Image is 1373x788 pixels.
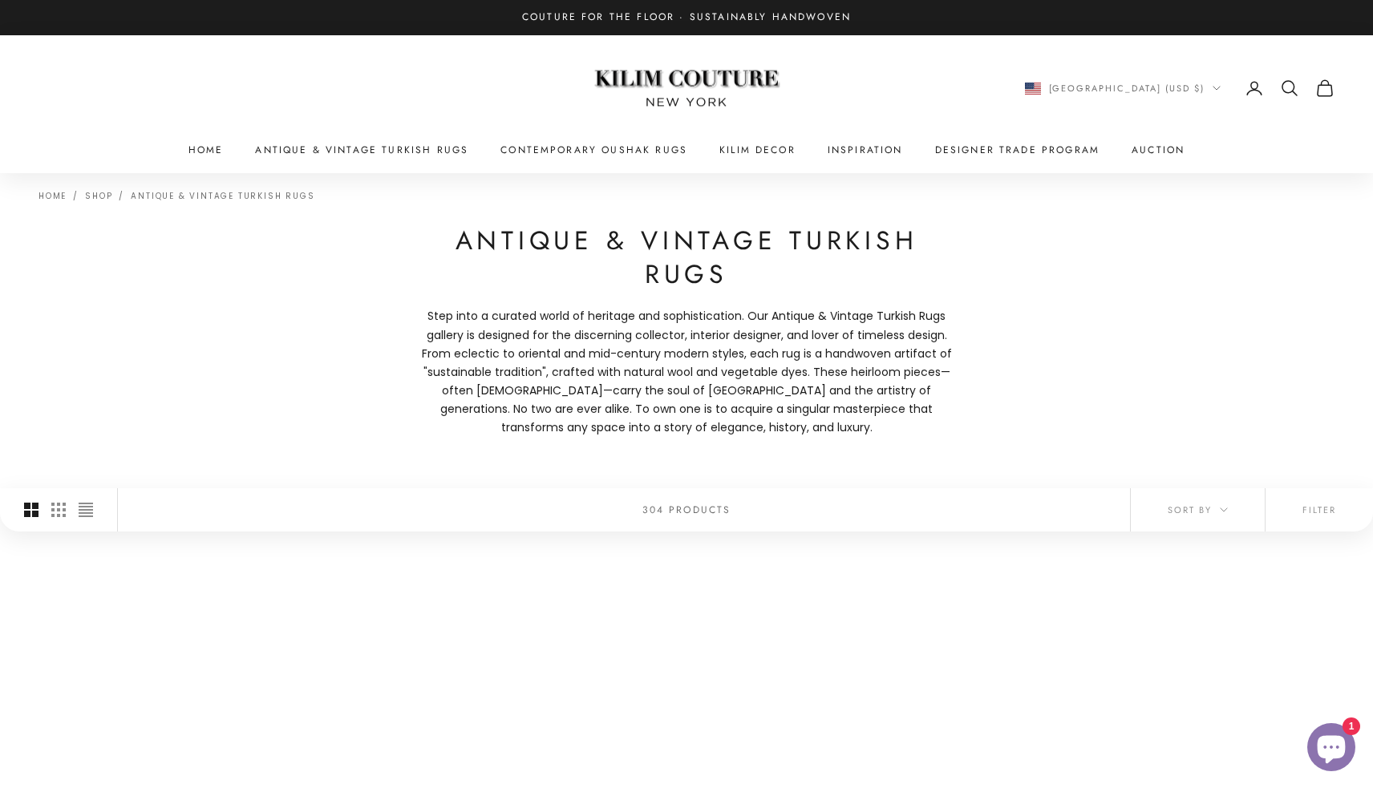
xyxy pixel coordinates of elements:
[1168,503,1228,517] span: Sort by
[38,190,67,202] a: Home
[38,189,314,200] nav: Breadcrumb
[1049,81,1205,95] span: [GEOGRAPHIC_DATA] (USD $)
[414,307,959,437] p: Step into a curated world of heritage and sophistication. Our Antique & Vintage Turkish Rugs gall...
[1302,723,1360,775] inbox-online-store-chat: Shopify online store chat
[935,142,1100,158] a: Designer Trade Program
[131,190,314,202] a: Antique & Vintage Turkish Rugs
[1025,83,1041,95] img: United States
[255,142,468,158] a: Antique & Vintage Turkish Rugs
[1266,488,1373,531] button: Filter
[1025,81,1221,95] button: Change country or currency
[188,142,224,158] a: Home
[719,142,796,158] summary: Kilim Decor
[642,502,731,518] p: 304 products
[414,224,959,291] h1: Antique & Vintage Turkish Rugs
[586,51,787,127] img: Logo of Kilim Couture New York
[24,488,38,531] button: Switch to larger product images
[500,142,687,158] a: Contemporary Oushak Rugs
[38,142,1335,158] nav: Primary navigation
[522,10,851,26] p: Couture for the Floor · Sustainably Handwoven
[1131,488,1265,531] button: Sort by
[828,142,903,158] a: Inspiration
[1132,142,1185,158] a: Auction
[51,488,66,531] button: Switch to smaller product images
[79,488,93,531] button: Switch to compact product images
[1025,79,1335,98] nav: Secondary navigation
[85,190,112,202] a: Shop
